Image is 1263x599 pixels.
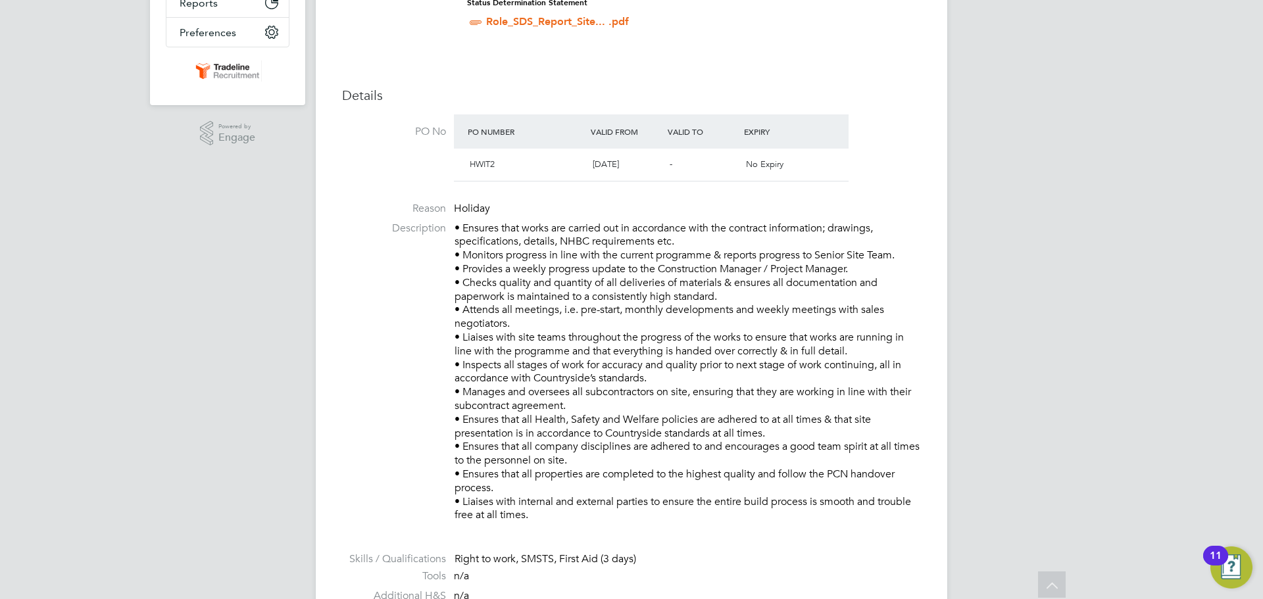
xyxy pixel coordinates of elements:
div: Right to work, SMSTS, First Aid (3 days) [455,552,921,566]
h3: Details [342,87,921,104]
span: Powered by [218,121,255,132]
p: • Ensures that works are carried out in accordance with the contract information; drawings, speci... [455,222,921,523]
a: Role_SDS_Report_Site... .pdf [486,15,629,28]
label: PO No [342,125,446,139]
span: - [670,158,672,170]
label: Tools [342,569,446,583]
img: tradelinerecruitment-logo-retina.png [193,60,262,82]
button: Open Resource Center, 11 new notifications [1210,546,1252,588]
span: [DATE] [593,158,619,170]
span: Preferences [180,26,236,39]
span: n/a [454,569,469,583]
a: Go to home page [166,60,289,82]
span: Holiday [454,202,490,215]
button: Preferences [166,18,289,47]
div: Valid From [587,120,664,143]
div: PO Number [464,120,587,143]
span: HWIT2 [470,158,495,170]
div: Valid To [664,120,741,143]
span: Engage [218,132,255,143]
a: Powered byEngage [200,121,256,146]
label: Description [342,222,446,235]
div: Expiry [741,120,818,143]
label: Skills / Qualifications [342,552,446,566]
span: No Expiry [746,158,783,170]
div: 11 [1210,556,1222,573]
label: Reason [342,202,446,216]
